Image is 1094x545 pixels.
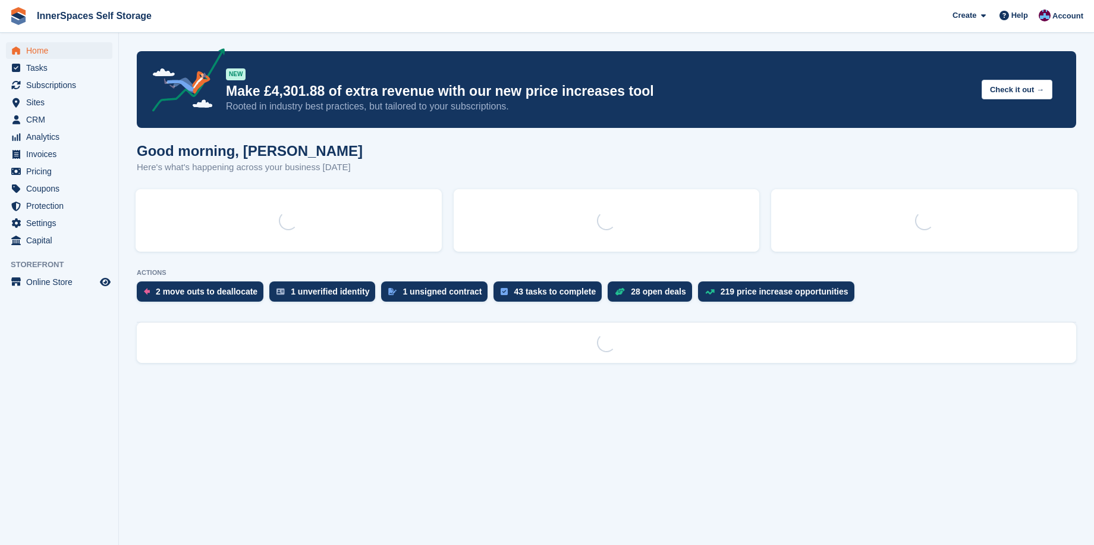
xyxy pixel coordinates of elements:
[26,232,98,249] span: Capital
[26,163,98,180] span: Pricing
[26,180,98,197] span: Coupons
[6,94,112,111] a: menu
[514,287,596,296] div: 43 tasks to complete
[26,129,98,145] span: Analytics
[26,111,98,128] span: CRM
[26,77,98,93] span: Subscriptions
[501,288,508,295] img: task-75834270c22a3079a89374b754ae025e5fb1db73e45f91037f5363f120a921f8.svg
[6,198,112,214] a: menu
[226,68,246,80] div: NEW
[98,275,112,289] a: Preview store
[156,287,257,296] div: 2 move outs to deallocate
[26,215,98,231] span: Settings
[137,281,269,308] a: 2 move outs to deallocate
[381,281,493,308] a: 1 unsigned contract
[6,180,112,197] a: menu
[705,289,715,295] img: price_increase_opportunities-93ffe204e8149a01c8c9dc8f82e8f89637d9d84a8eef4429ea346261dce0b2c0.svg
[1011,10,1028,21] span: Help
[269,281,381,308] a: 1 unverified identity
[226,100,972,113] p: Rooted in industry best practices, but tailored to your subscriptions.
[276,288,285,295] img: verify_identity-adf6edd0f0f0b5bbfe63781bf79b02c33cf7c696d77639b501bdc392416b5a36.svg
[6,42,112,59] a: menu
[6,163,112,180] a: menu
[388,288,397,295] img: contract_signature_icon-13c848040528278c33f63329250d36e43548de30e8caae1d1a13099fd9432cc5.svg
[26,274,98,290] span: Online Store
[226,83,972,100] p: Make £4,301.88 of extra revenue with our new price increases tool
[26,59,98,76] span: Tasks
[6,146,112,162] a: menu
[11,259,118,271] span: Storefront
[26,198,98,214] span: Protection
[721,287,848,296] div: 219 price increase opportunities
[137,143,363,159] h1: Good morning, [PERSON_NAME]
[26,146,98,162] span: Invoices
[291,287,369,296] div: 1 unverified identity
[6,59,112,76] a: menu
[137,269,1076,277] p: ACTIONS
[26,42,98,59] span: Home
[137,161,363,174] p: Here's what's happening across your business [DATE]
[26,94,98,111] span: Sites
[32,6,156,26] a: InnerSpaces Self Storage
[1039,10,1051,21] img: Paul Allo
[6,232,112,249] a: menu
[608,281,698,308] a: 28 open deals
[142,48,225,116] img: price-adjustments-announcement-icon-8257ccfd72463d97f412b2fc003d46551f7dbcb40ab6d574587a9cd5c0d94...
[1052,10,1083,22] span: Account
[982,80,1052,99] button: Check it out →
[403,287,482,296] div: 1 unsigned contract
[10,7,27,25] img: stora-icon-8386f47178a22dfd0bd8f6a31ec36ba5ce8667c1dd55bd0f319d3a0aa187defe.svg
[615,287,625,296] img: deal-1b604bf984904fb50ccaf53a9ad4b4a5d6e5aea283cecdc64d6e3604feb123c2.svg
[6,129,112,145] a: menu
[631,287,686,296] div: 28 open deals
[698,281,860,308] a: 219 price increase opportunities
[493,281,608,308] a: 43 tasks to complete
[6,111,112,128] a: menu
[6,215,112,231] a: menu
[6,77,112,93] a: menu
[6,274,112,290] a: menu
[952,10,976,21] span: Create
[144,288,150,295] img: move_outs_to_deallocate_icon-f764333ba52eb49d3ac5e1228854f67142a1ed5810a6f6cc68b1a99e826820c5.svg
